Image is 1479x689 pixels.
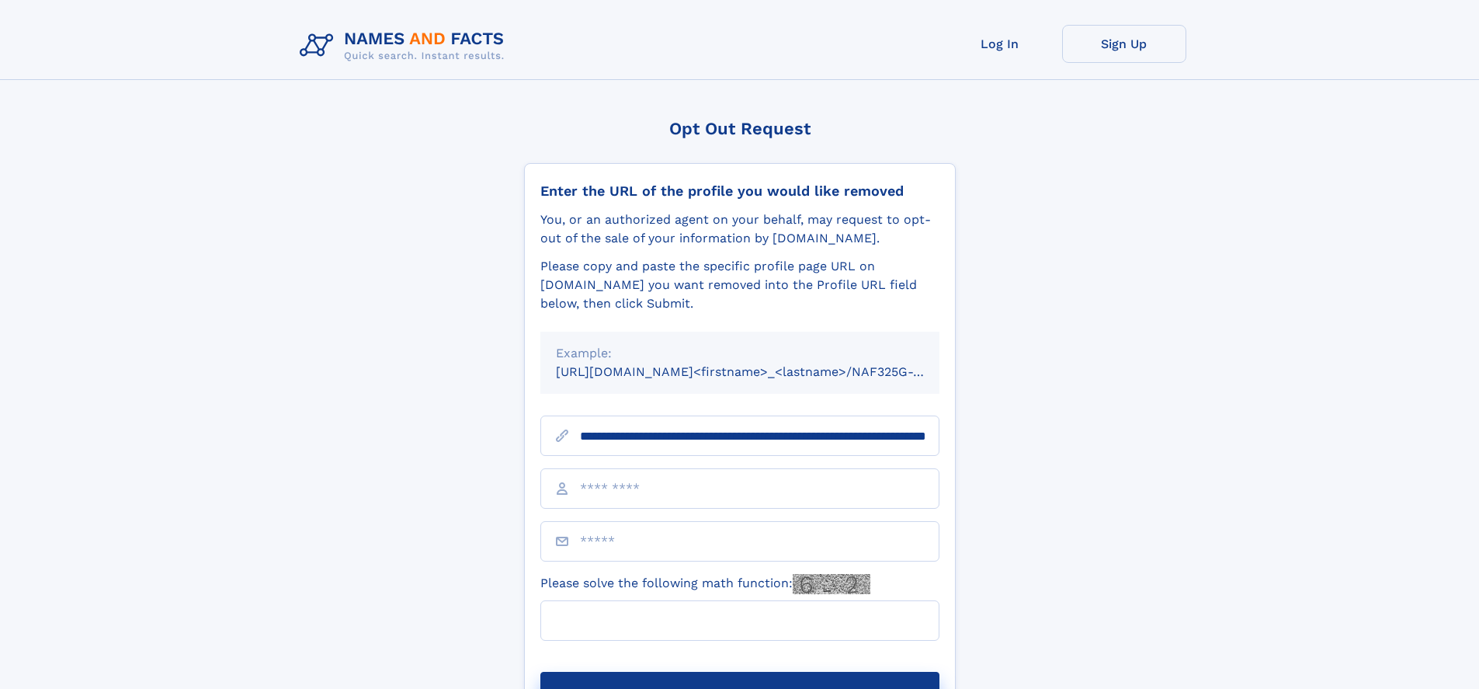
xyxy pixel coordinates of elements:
[556,344,924,363] div: Example:
[540,183,939,200] div: Enter the URL of the profile you would like removed
[540,574,870,594] label: Please solve the following math function:
[540,257,939,313] div: Please copy and paste the specific profile page URL on [DOMAIN_NAME] you want removed into the Pr...
[556,364,969,379] small: [URL][DOMAIN_NAME]<firstname>_<lastname>/NAF325G-xxxxxxxx
[1062,25,1186,63] a: Sign Up
[524,119,956,138] div: Opt Out Request
[293,25,517,67] img: Logo Names and Facts
[540,211,939,248] div: You, or an authorized agent on your behalf, may request to opt-out of the sale of your informatio...
[938,25,1062,63] a: Log In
